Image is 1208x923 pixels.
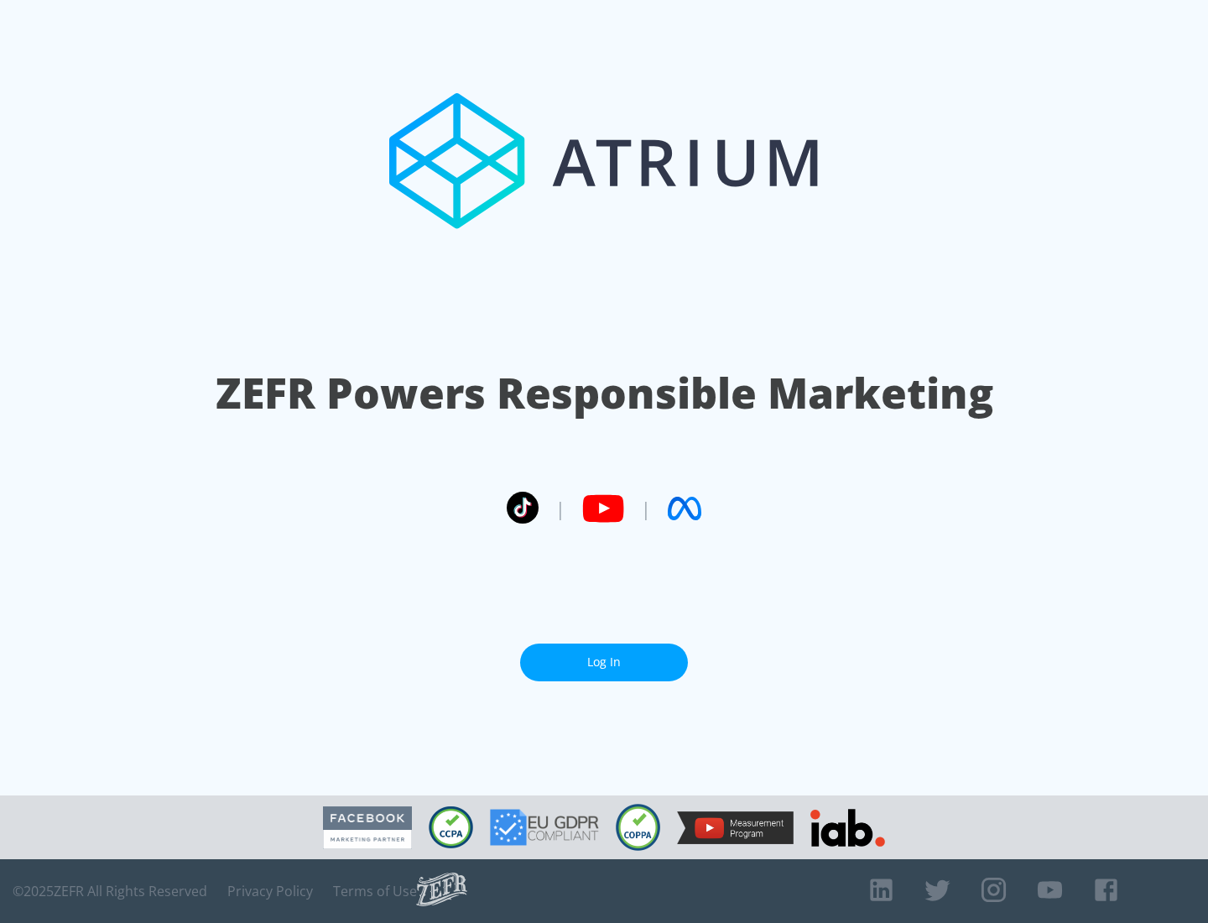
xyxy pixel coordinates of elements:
img: GDPR Compliant [490,809,599,846]
img: YouTube Measurement Program [677,811,794,844]
span: © 2025 ZEFR All Rights Reserved [13,883,207,900]
img: COPPA Compliant [616,804,660,851]
a: Log In [520,644,688,681]
a: Privacy Policy [227,883,313,900]
img: CCPA Compliant [429,806,473,848]
img: IAB [810,809,885,847]
h1: ZEFR Powers Responsible Marketing [216,364,993,422]
span: | [641,496,651,521]
img: Facebook Marketing Partner [323,806,412,849]
span: | [555,496,565,521]
a: Terms of Use [333,883,417,900]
